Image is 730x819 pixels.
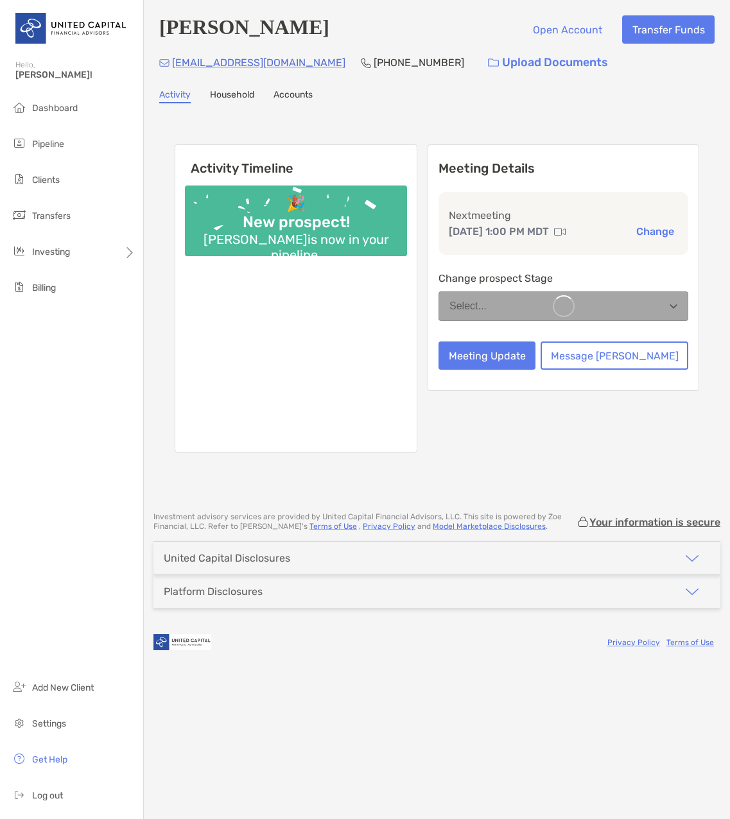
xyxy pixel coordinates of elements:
a: Terms of Use [666,638,714,647]
img: United Capital Logo [15,5,128,51]
img: icon arrow [684,584,700,599]
img: investing icon [12,243,27,259]
button: Meeting Update [439,341,535,370]
a: Accounts [274,89,313,103]
img: icon arrow [684,551,700,566]
img: Phone Icon [361,58,371,68]
img: company logo [153,628,211,657]
img: settings icon [12,715,27,730]
img: dashboard icon [12,99,27,115]
button: Change [632,225,678,238]
span: Log out [32,790,63,801]
img: billing icon [12,279,27,295]
div: United Capital Disclosures [164,552,290,564]
p: Next meeting [449,207,678,223]
p: Investment advisory services are provided by United Capital Financial Advisors, LLC . This site i... [153,512,577,531]
img: button icon [488,58,499,67]
a: Household [210,89,254,103]
a: Model Marketplace Disclosures [433,522,546,531]
span: Billing [32,282,56,293]
img: add_new_client icon [12,679,27,694]
img: communication type [554,227,566,237]
p: [PHONE_NUMBER] [374,55,464,71]
a: Terms of Use [309,522,357,531]
span: Settings [32,718,66,729]
a: Upload Documents [480,49,616,76]
div: Platform Disclosures [164,585,263,598]
img: clients icon [12,171,27,187]
span: [PERSON_NAME]! [15,69,135,80]
img: pipeline icon [12,135,27,151]
button: Message [PERSON_NAME] [541,341,688,370]
span: Clients [32,175,60,185]
button: Transfer Funds [622,15,715,44]
img: transfers icon [12,207,27,223]
span: Investing [32,246,70,257]
span: Get Help [32,754,67,765]
div: 🎉 [281,194,311,213]
h6: Activity Timeline [175,145,417,176]
p: [DATE] 1:00 PM MDT [449,223,549,239]
img: Email Icon [159,59,169,67]
span: Dashboard [32,103,78,114]
div: New prospect! [238,213,355,232]
h4: [PERSON_NAME] [159,15,329,44]
img: logout icon [12,787,27,802]
a: Privacy Policy [363,522,415,531]
p: Meeting Details [439,160,688,177]
img: get-help icon [12,751,27,766]
p: Your information is secure [589,516,720,528]
span: Add New Client [32,682,94,693]
span: Pipeline [32,139,64,150]
a: Privacy Policy [607,638,660,647]
button: Open Account [523,15,612,44]
div: [PERSON_NAME] is now in your pipeline. [185,232,407,263]
p: Change prospect Stage [439,270,688,286]
a: Activity [159,89,191,103]
span: Transfers [32,211,71,221]
p: [EMAIL_ADDRESS][DOMAIN_NAME] [172,55,345,71]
